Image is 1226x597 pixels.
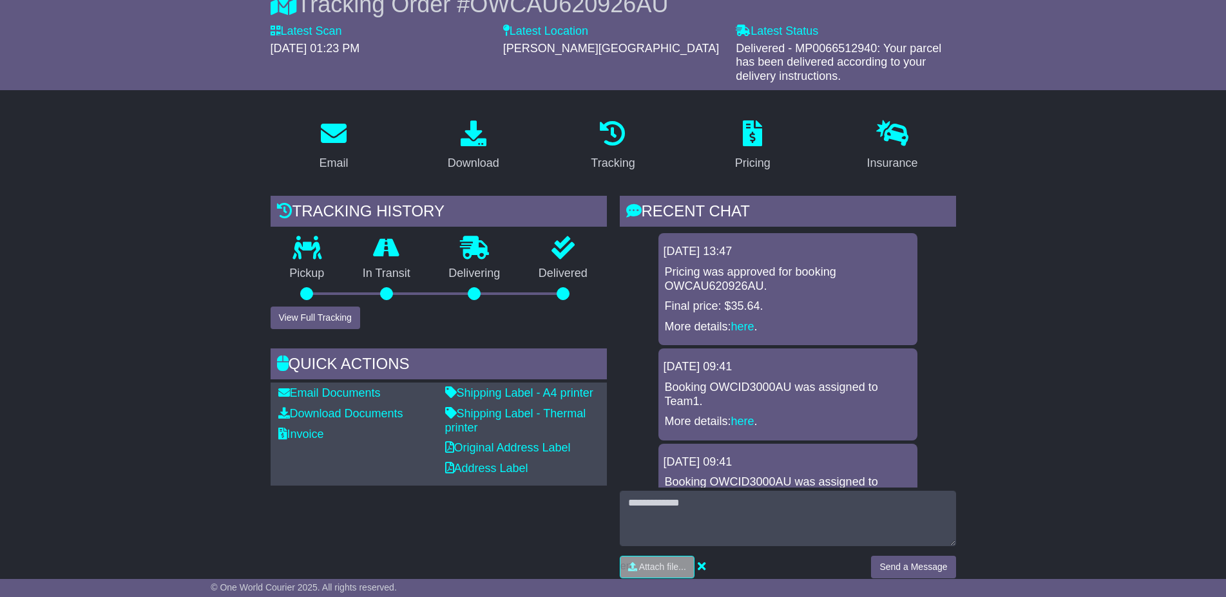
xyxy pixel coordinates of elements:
[278,428,324,441] a: Invoice
[731,320,754,333] a: here
[445,386,593,399] a: Shipping Label - A4 printer
[664,360,912,374] div: [DATE] 09:41
[271,196,607,231] div: Tracking history
[731,415,754,428] a: here
[271,42,360,55] span: [DATE] 01:23 PM
[271,348,607,383] div: Quick Actions
[665,320,911,334] p: More details: .
[867,155,918,172] div: Insurance
[271,307,360,329] button: View Full Tracking
[278,407,403,420] a: Download Documents
[311,116,356,176] a: Email
[736,42,941,82] span: Delivered - MP0066512940: Your parcel has been delivered according to your delivery instructions.
[278,386,381,399] a: Email Documents
[871,556,955,578] button: Send a Message
[503,24,588,39] label: Latest Location
[343,267,430,281] p: In Transit
[430,267,520,281] p: Delivering
[211,582,397,592] span: © One World Courier 2025. All rights reserved.
[665,475,911,503] p: Booking OWCID3000AU was assigned to Team1.
[503,42,719,55] span: [PERSON_NAME][GEOGRAPHIC_DATA]
[445,462,528,475] a: Address Label
[665,415,911,429] p: More details: .
[445,407,586,434] a: Shipping Label - Thermal printer
[439,116,508,176] a: Download
[582,116,643,176] a: Tracking
[735,155,771,172] div: Pricing
[664,245,912,259] div: [DATE] 13:47
[665,299,911,314] p: Final price: $35.64.
[448,155,499,172] div: Download
[736,24,818,39] label: Latest Status
[519,267,607,281] p: Delivered
[271,267,344,281] p: Pickup
[665,265,911,293] p: Pricing was approved for booking OWCAU620926AU.
[727,116,779,176] a: Pricing
[319,155,348,172] div: Email
[664,455,912,469] div: [DATE] 09:41
[445,441,571,454] a: Original Address Label
[665,381,911,408] p: Booking OWCID3000AU was assigned to Team1.
[620,196,956,231] div: RECENT CHAT
[591,155,635,172] div: Tracking
[271,24,342,39] label: Latest Scan
[859,116,926,176] a: Insurance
